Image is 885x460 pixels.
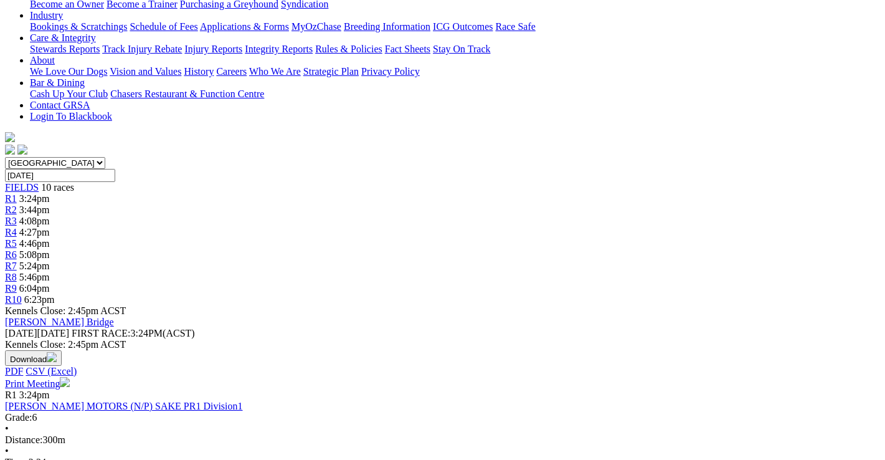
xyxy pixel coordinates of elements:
[5,204,17,215] a: R2
[19,249,50,260] span: 5:08pm
[19,261,50,271] span: 5:24pm
[291,21,341,32] a: MyOzChase
[17,145,27,155] img: twitter.svg
[19,204,50,215] span: 3:44pm
[60,377,70,387] img: printer.svg
[216,66,247,77] a: Careers
[5,412,32,423] span: Grade:
[5,145,15,155] img: facebook.svg
[495,21,535,32] a: Race Safe
[30,44,880,55] div: Care & Integrity
[19,390,50,400] span: 3:24pm
[5,305,126,316] span: Kennels Close: 2:45pm ACST
[5,401,243,411] a: [PERSON_NAME] MOTORS (N/P) SAKE PR1 Division1
[19,216,50,226] span: 4:08pm
[5,390,17,400] span: R1
[5,294,22,305] a: R10
[184,44,242,54] a: Injury Reports
[5,378,70,389] a: Print Meeting
[30,55,55,65] a: About
[5,132,15,142] img: logo-grsa-white.png
[5,193,17,204] a: R1
[5,249,17,260] a: R6
[344,21,430,32] a: Breeding Information
[19,272,50,282] span: 5:46pm
[5,339,880,350] div: Kennels Close: 2:45pm ACST
[5,328,69,338] span: [DATE]
[30,21,127,32] a: Bookings & Scratchings
[5,366,23,376] a: PDF
[385,44,430,54] a: Fact Sheets
[5,412,880,423] div: 6
[30,66,107,77] a: We Love Our Dogs
[30,100,90,110] a: Contact GRSA
[30,89,880,100] div: Bar & Dining
[102,44,182,54] a: Track Injury Rebate
[24,294,55,305] span: 6:23pm
[5,261,17,271] a: R7
[30,111,112,122] a: Login To Blackbook
[30,32,96,43] a: Care & Integrity
[30,10,63,21] a: Industry
[249,66,301,77] a: Who We Are
[5,169,115,182] input: Select date
[5,317,114,327] a: [PERSON_NAME] Bridge
[5,216,17,226] a: R3
[5,434,880,446] div: 300m
[5,283,17,294] a: R9
[5,446,9,456] span: •
[303,66,359,77] a: Strategic Plan
[5,423,9,434] span: •
[5,366,880,377] div: Download
[200,21,289,32] a: Applications & Forms
[30,44,100,54] a: Stewards Reports
[30,77,85,88] a: Bar & Dining
[72,328,195,338] span: 3:24PM(ACST)
[30,21,880,32] div: Industry
[19,227,50,237] span: 4:27pm
[130,21,197,32] a: Schedule of Fees
[19,238,50,249] span: 4:46pm
[19,193,50,204] span: 3:24pm
[30,89,108,99] a: Cash Up Your Club
[184,66,214,77] a: History
[110,89,264,99] a: Chasers Restaurant & Function Centre
[361,66,420,77] a: Privacy Policy
[41,182,74,193] span: 10 races
[110,66,181,77] a: Vision and Values
[433,21,493,32] a: ICG Outcomes
[5,238,17,249] a: R5
[5,350,62,366] button: Download
[315,44,382,54] a: Rules & Policies
[433,44,490,54] a: Stay On Track
[30,66,880,77] div: About
[26,366,77,376] a: CSV (Excel)
[5,434,42,445] span: Distance:
[5,328,37,338] span: [DATE]
[5,227,17,237] a: R4
[5,182,39,193] a: FIELDS
[47,352,57,362] img: download.svg
[19,283,50,294] span: 6:04pm
[72,328,130,338] span: FIRST RACE:
[5,272,17,282] a: R8
[245,44,313,54] a: Integrity Reports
